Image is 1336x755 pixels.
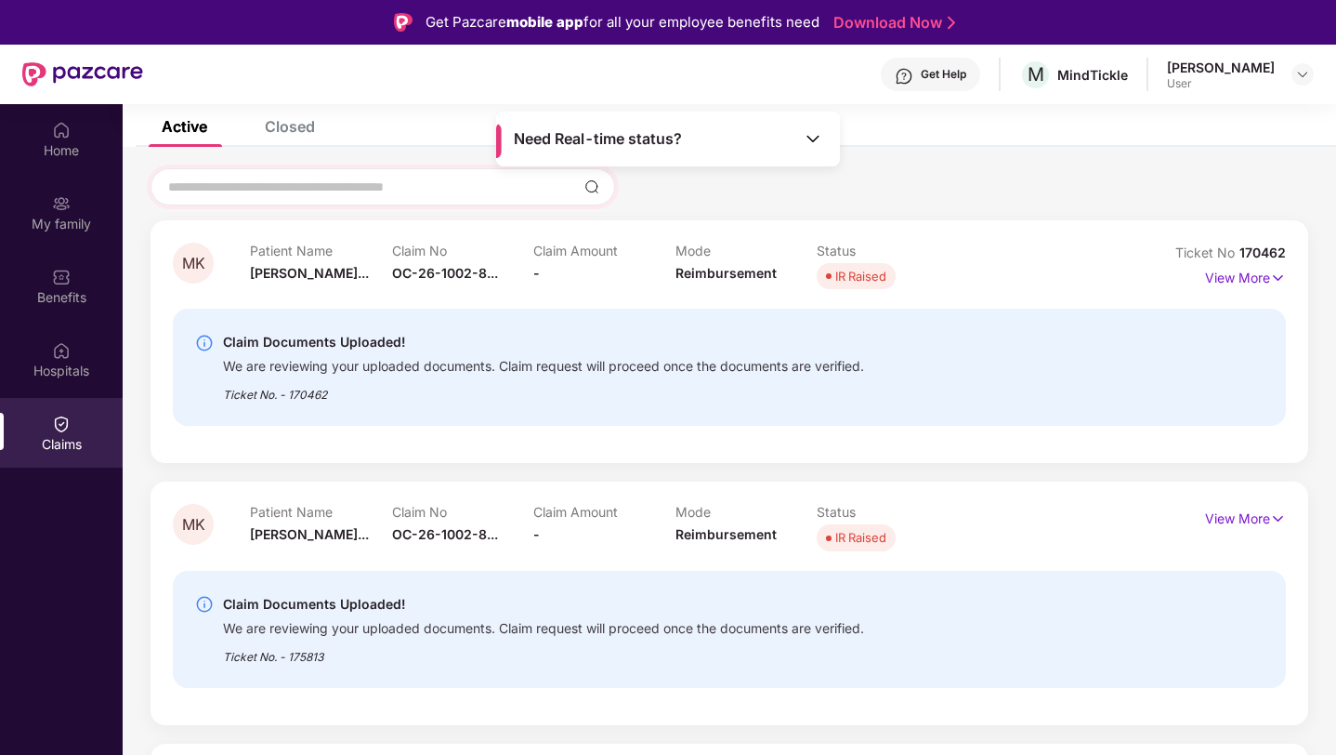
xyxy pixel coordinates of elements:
[1270,268,1286,288] img: svg+xml;base64,PHN2ZyB4bWxucz0iaHR0cDovL3d3dy53My5vcmcvMjAwMC9zdmciIHdpZHRoPSIxNyIgaGVpZ2h0PSIxNy...
[52,121,71,139] img: svg+xml;base64,PHN2ZyBpZD0iSG9tZSIgeG1sbnM9Imh0dHA6Ly93d3cudzMub3JnLzIwMDAvc3ZnIiB3aWR0aD0iMjAiIG...
[250,243,392,258] p: Patient Name
[835,528,886,547] div: IR Raised
[392,265,498,281] span: OC-26-1002-8...
[533,526,540,542] span: -
[265,117,315,136] div: Closed
[22,62,143,86] img: New Pazcare Logo
[1167,59,1275,76] div: [PERSON_NAME]
[162,117,207,136] div: Active
[817,243,959,258] p: Status
[514,129,682,149] span: Need Real-time status?
[250,504,392,520] p: Patient Name
[833,13,950,33] a: Download Now
[817,504,959,520] p: Status
[675,504,818,520] p: Mode
[392,526,498,542] span: OC-26-1002-8...
[1175,245,1239,260] span: Ticket No
[895,67,913,86] img: svg+xml;base64,PHN2ZyBpZD0iSGVscC0zMngzMiIgeG1sbnM9Imh0dHA6Ly93d3cudzMub3JnLzIwMDAvc3ZnIiB3aWR0aD...
[52,341,71,360] img: svg+xml;base64,PHN2ZyBpZD0iSG9zcGl0YWxzIiB4bWxucz0iaHR0cDovL3d3dy53My5vcmcvMjAwMC9zdmciIHdpZHRoPS...
[426,11,819,33] div: Get Pazcare for all your employee benefits need
[392,243,534,258] p: Claim No
[1270,509,1286,529] img: svg+xml;base64,PHN2ZyB4bWxucz0iaHR0cDovL3d3dy53My5vcmcvMjAwMC9zdmciIHdpZHRoPSIxNyIgaGVpZ2h0PSIxNy...
[921,67,966,82] div: Get Help
[675,243,818,258] p: Mode
[52,194,71,213] img: svg+xml;base64,PHN2ZyB3aWR0aD0iMjAiIGhlaWdodD0iMjAiIHZpZXdCb3g9IjAgMCAyMCAyMCIgZmlsbD0ibm9uZSIgeG...
[948,13,955,33] img: Stroke
[506,13,583,31] strong: mobile app
[804,129,822,148] img: Toggle Icon
[675,265,777,281] span: Reimbursement
[1057,66,1128,84] div: MindTickle
[1295,67,1310,82] img: svg+xml;base64,PHN2ZyBpZD0iRHJvcGRvd24tMzJ4MzIiIHhtbG5zPSJodHRwOi8vd3d3LnczLm9yZy8yMDAwL3N2ZyIgd2...
[1167,76,1275,91] div: User
[1028,63,1044,86] span: M
[52,268,71,286] img: svg+xml;base64,PHN2ZyBpZD0iQmVuZWZpdHMiIHhtbG5zPSJodHRwOi8vd3d3LnczLm9yZy8yMDAwL3N2ZyIgd2lkdGg9Ij...
[223,637,864,666] div: Ticket No. - 175813
[533,243,675,258] p: Claim Amount
[52,415,71,433] img: svg+xml;base64,PHN2ZyBpZD0iQ2xhaW0iIHhtbG5zPSJodHRwOi8vd3d3LnczLm9yZy8yMDAwL3N2ZyIgd2lkdGg9IjIwIi...
[250,265,369,281] span: [PERSON_NAME]...
[250,526,369,542] span: [PERSON_NAME]...
[223,331,864,353] div: Claim Documents Uploaded!
[394,13,413,32] img: Logo
[195,334,214,352] img: svg+xml;base64,PHN2ZyBpZD0iSW5mby0yMHgyMCIgeG1sbnM9Imh0dHA6Ly93d3cudzMub3JnLzIwMDAvc3ZnIiB3aWR0aD...
[533,504,675,520] p: Claim Amount
[223,593,864,616] div: Claim Documents Uploaded!
[392,504,534,520] p: Claim No
[835,267,886,285] div: IR Raised
[195,595,214,614] img: svg+xml;base64,PHN2ZyBpZD0iSW5mby0yMHgyMCIgeG1sbnM9Imh0dHA6Ly93d3cudzMub3JnLzIwMDAvc3ZnIiB3aWR0aD...
[182,256,205,272] span: MK
[1205,504,1286,529] p: View More
[223,353,864,375] div: We are reviewing your uploaded documents. Claim request will proceed once the documents are verif...
[584,179,599,194] img: svg+xml;base64,PHN2ZyBpZD0iU2VhcmNoLTMyeDMyIiB4bWxucz0iaHR0cDovL3d3dy53My5vcmcvMjAwMC9zdmciIHdpZH...
[1239,245,1286,260] span: 170462
[675,526,777,542] span: Reimbursement
[223,616,864,637] div: We are reviewing your uploaded documents. Claim request will proceed once the documents are verif...
[182,517,205,533] span: MK
[223,375,864,404] div: Ticket No. - 170462
[533,265,540,281] span: -
[1205,263,1286,288] p: View More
